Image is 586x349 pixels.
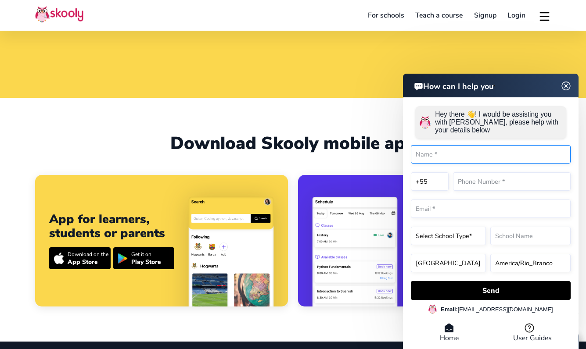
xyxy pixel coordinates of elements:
[113,247,175,269] a: Get it onPlay Store
[410,8,468,22] a: Teach a course
[35,133,551,154] div: Download Skooly mobile app
[362,8,410,22] a: For schools
[49,247,111,269] a: Download on theApp Store
[49,212,174,240] div: App for learners, students or parents
[68,258,108,266] div: App Store
[502,8,532,22] a: Login
[68,251,108,258] div: Download on the
[131,251,161,258] div: Get it on
[54,253,64,264] img: icon-apple
[538,8,551,23] button: menu outline
[468,8,502,22] a: Signup
[131,258,161,266] div: Play Store
[35,6,83,23] img: Skooly
[118,253,128,264] img: icon-playstore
